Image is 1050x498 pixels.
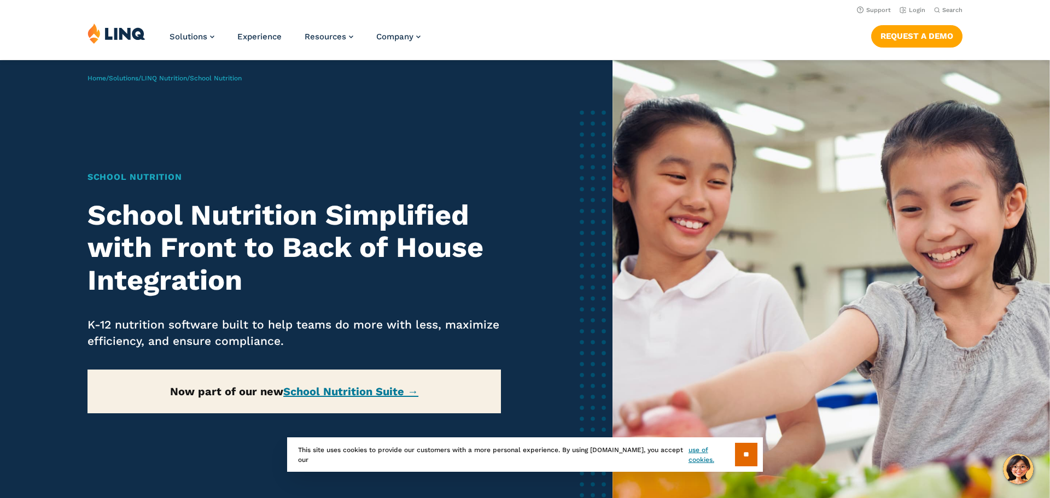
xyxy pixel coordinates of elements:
a: LINQ Nutrition [141,74,187,82]
a: Request a Demo [871,25,962,47]
a: Company [376,32,421,42]
span: / / / [87,74,242,82]
img: LINQ | K‑12 Software [87,23,145,44]
span: Solutions [170,32,207,42]
span: School Nutrition [190,74,242,82]
a: Solutions [170,32,214,42]
span: Company [376,32,413,42]
h2: School Nutrition Simplified with Front to Back of House Integration [87,199,501,297]
a: Solutions [109,74,138,82]
p: K-12 nutrition software built to help teams do more with less, maximize efficiency, and ensure co... [87,317,501,349]
a: School Nutrition Suite → [283,385,418,398]
span: Resources [305,32,346,42]
a: Login [900,7,925,14]
nav: Button Navigation [871,23,962,47]
a: Support [857,7,891,14]
h1: School Nutrition [87,171,501,184]
a: use of cookies. [689,445,735,465]
a: Experience [237,32,282,42]
a: Resources [305,32,353,42]
strong: Now part of our new [170,385,418,398]
button: Hello, have a question? Let’s chat. [1003,454,1034,484]
button: Open Search Bar [934,6,962,14]
a: Home [87,74,106,82]
nav: Primary Navigation [170,23,421,59]
span: Search [942,7,962,14]
div: This site uses cookies to provide our customers with a more personal experience. By using [DOMAIN... [287,437,763,472]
